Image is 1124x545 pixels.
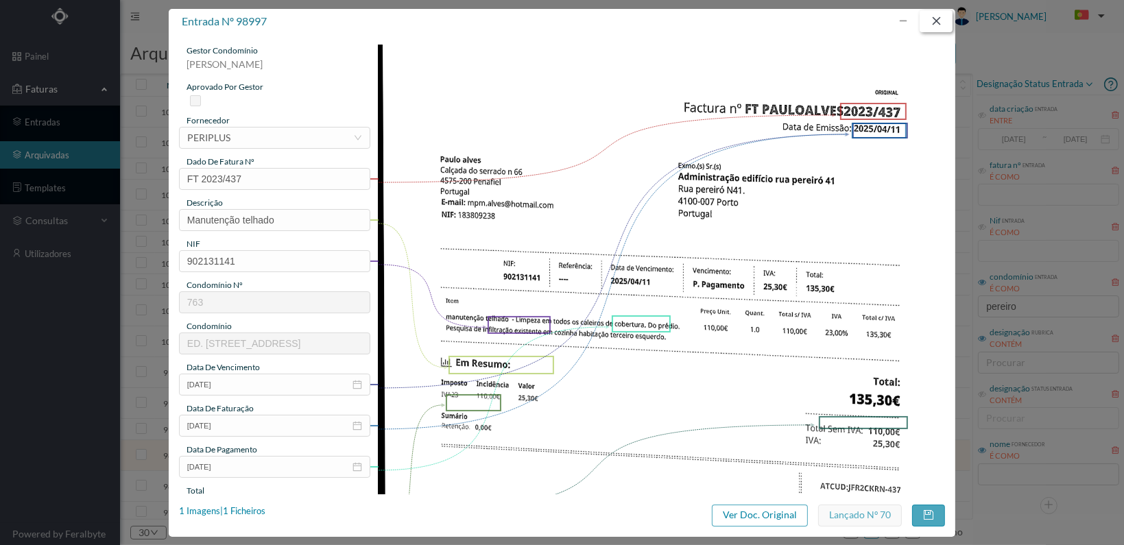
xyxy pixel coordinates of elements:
[182,14,267,27] span: entrada nº 98997
[187,403,254,413] span: data de faturação
[352,380,362,389] i: icon: calendar
[187,197,223,208] span: descrição
[1064,5,1110,27] button: PT
[818,505,902,526] button: Lançado nº 70
[187,45,258,56] span: gestor condomínio
[187,156,254,167] span: dado de fatura nº
[179,505,265,518] div: 1 Imagens | 1 Ficheiros
[352,462,362,472] i: icon: calendar
[187,239,200,249] span: NIF
[187,362,260,372] span: data de vencimento
[354,134,362,142] i: icon: down
[712,505,808,526] button: Ver Doc. Original
[187,280,243,290] span: condomínio nº
[187,321,232,331] span: condomínio
[187,128,230,148] div: PERIPLUS
[187,82,263,92] span: aprovado por gestor
[187,444,257,455] span: data de pagamento
[352,421,362,431] i: icon: calendar
[187,115,230,125] span: fornecedor
[179,57,370,81] div: [PERSON_NAME]
[187,485,204,496] span: total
